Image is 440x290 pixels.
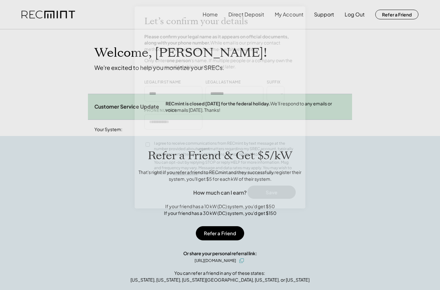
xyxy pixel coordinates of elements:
a: privacy policy [173,170,198,175]
h2: Let’s confirm your details [144,16,248,27]
strong: one person [167,57,191,63]
strong: Please confirm your legal name as it appears on official documents, along with your phone number. [144,34,290,46]
div: You can opt-out by replying STOP or reply HELP for more information. Msg and frequency may vary. ... [154,160,296,176]
div: SUFFIX [267,80,280,85]
div: PHONE NUMBER [144,108,177,113]
h4: While email is our primary contact method, we may call or text for time-sensitive matters. [144,34,296,53]
strong: urgent [197,146,210,151]
button: Save [247,186,296,199]
div: LEGAL FIRST NAME [144,80,181,85]
div: LEGAL LAST NAME [206,80,241,85]
h4: Only enter 's name. If multiple people or a company own the system, you will be able to specify t... [144,57,296,70]
div: I agree to receive communications from RECmint by text message at the number provided about matte... [154,141,296,157]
